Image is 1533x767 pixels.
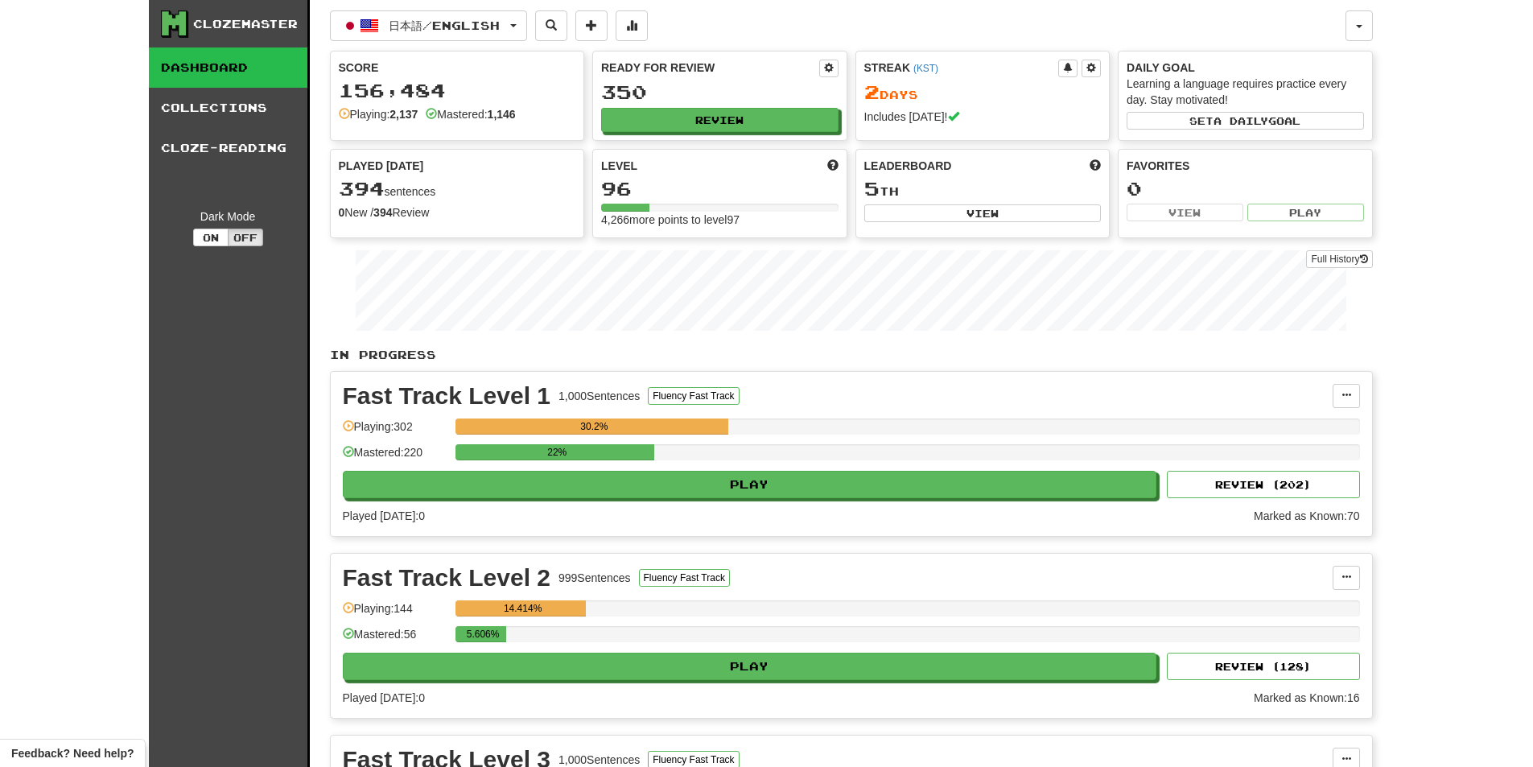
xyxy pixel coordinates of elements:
[864,158,952,174] span: Leaderboard
[426,106,515,122] div: Mastered:
[460,600,586,616] div: 14.414%
[1306,250,1372,268] a: Full History
[339,177,385,200] span: 394
[373,206,392,219] strong: 394
[1127,76,1364,108] div: Learning a language requires practice every day. Stay motivated!
[913,63,938,74] a: (KST)
[193,16,298,32] div: Clozemaster
[864,82,1102,103] div: Day s
[601,108,839,132] button: Review
[827,158,839,174] span: Score more points to level up
[1167,471,1360,498] button: Review (202)
[343,691,425,704] span: Played [DATE]: 0
[616,10,648,41] button: More stats
[575,10,608,41] button: Add sentence to collection
[339,80,576,101] div: 156,484
[864,204,1102,222] button: View
[864,80,880,103] span: 2
[343,566,551,590] div: Fast Track Level 2
[864,109,1102,125] div: Includes [DATE]!
[601,158,637,174] span: Level
[339,60,576,76] div: Score
[343,419,447,445] div: Playing: 302
[1167,653,1360,680] button: Review (128)
[601,82,839,102] div: 350
[149,88,307,128] a: Collections
[864,177,880,200] span: 5
[343,471,1157,498] button: Play
[339,204,576,221] div: New / Review
[1214,115,1268,126] span: a daily
[648,387,739,405] button: Fluency Fast Track
[343,444,447,471] div: Mastered: 220
[193,229,229,246] button: On
[460,444,654,460] div: 22%
[601,212,839,228] div: 4,266 more points to level 97
[1127,204,1243,221] button: View
[558,570,631,586] div: 999 Sentences
[1127,179,1364,199] div: 0
[389,108,418,121] strong: 2,137
[558,388,640,404] div: 1,000 Sentences
[330,10,527,41] button: 日本語/English
[1127,158,1364,174] div: Favorites
[1127,60,1364,76] div: Daily Goal
[639,569,730,587] button: Fluency Fast Track
[149,47,307,88] a: Dashboard
[339,106,418,122] div: Playing:
[11,745,134,761] span: Open feedback widget
[228,229,263,246] button: Off
[343,509,425,522] span: Played [DATE]: 0
[343,626,447,653] div: Mastered: 56
[1254,690,1360,706] div: Marked as Known: 16
[343,653,1157,680] button: Play
[149,128,307,168] a: Cloze-Reading
[460,419,728,435] div: 30.2%
[339,158,424,174] span: Played [DATE]
[535,10,567,41] button: Search sentences
[1127,112,1364,130] button: Seta dailygoal
[343,384,551,408] div: Fast Track Level 1
[601,179,839,199] div: 96
[1090,158,1101,174] span: This week in points, UTC
[864,179,1102,200] div: th
[330,347,1373,363] p: In Progress
[343,600,447,627] div: Playing: 144
[601,60,819,76] div: Ready for Review
[488,108,516,121] strong: 1,146
[339,179,576,200] div: sentences
[1247,204,1364,221] button: Play
[339,206,345,219] strong: 0
[864,60,1059,76] div: Streak
[1254,508,1360,524] div: Marked as Known: 70
[389,19,500,32] span: 日本語 / English
[161,208,295,225] div: Dark Mode
[460,626,506,642] div: 5.606%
